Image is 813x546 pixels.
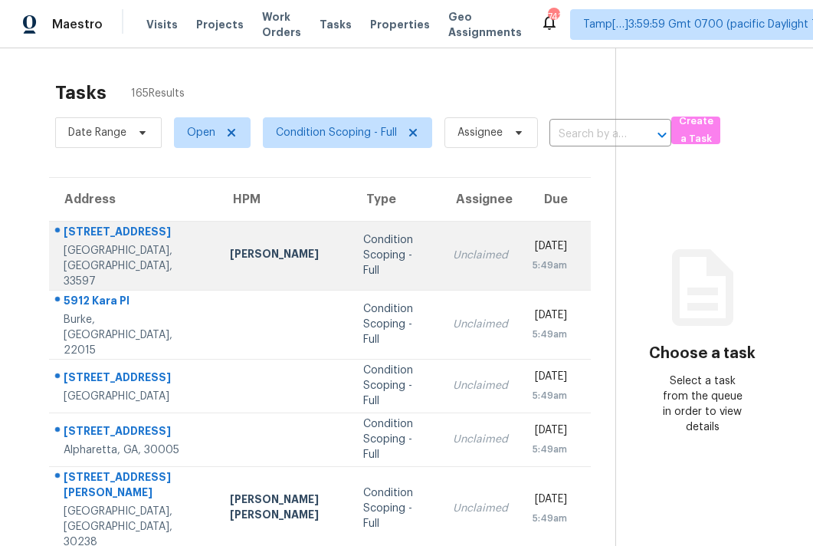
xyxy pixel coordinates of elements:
div: [DATE] [533,423,567,442]
div: Unclaimed [453,317,508,332]
span: Maestro [52,17,103,32]
div: [STREET_ADDRESS] [64,423,205,442]
div: [GEOGRAPHIC_DATA], [GEOGRAPHIC_DATA], 33597 [64,243,205,289]
div: [DATE] [533,238,567,258]
div: Condition Scoping - Full [363,416,428,462]
div: Condition Scoping - Full [363,301,428,347]
div: [DATE] [533,492,567,511]
span: Assignee [457,125,503,140]
div: 743 [548,9,559,25]
div: [DATE] [533,369,567,388]
div: [DATE] [533,308,567,327]
input: Search by address [549,123,628,146]
div: Burke, [GEOGRAPHIC_DATA], 22015 [64,312,205,358]
span: 165 Results [131,86,185,101]
div: Condition Scoping - Full [363,485,428,531]
th: Type [351,178,441,221]
div: 5912 Kara Pl [64,293,205,312]
div: 5:49am [533,511,567,526]
div: [STREET_ADDRESS] [64,224,205,243]
button: Create a Task [671,117,720,144]
div: Unclaimed [453,248,508,263]
div: [GEOGRAPHIC_DATA] [64,389,205,404]
span: Date Range [68,125,126,140]
div: [STREET_ADDRESS][PERSON_NAME] [64,469,205,504]
div: 5:49am [533,258,567,273]
span: Work Orders [262,9,301,40]
button: Open [651,124,673,146]
div: [PERSON_NAME] [PERSON_NAME] [230,492,339,526]
span: Properties [370,17,430,32]
div: Unclaimed [453,378,508,393]
div: Alpharetta, GA, 30005 [64,442,205,458]
div: Select a task from the queue in order to view details [660,373,746,435]
span: Geo Assignments [448,9,522,40]
span: Projects [196,17,244,32]
div: Condition Scoping - Full [363,363,428,409]
div: 5:49am [533,442,567,457]
th: Due [520,178,591,221]
h3: Choose a task [649,346,756,361]
span: Condition Scoping - Full [276,125,397,140]
span: Tasks [320,19,352,30]
div: [STREET_ADDRESS] [64,370,205,389]
th: Address [49,178,218,221]
span: Create a Task [679,113,713,148]
span: Visits [146,17,178,32]
div: [PERSON_NAME] [230,246,339,265]
h2: Tasks [55,85,107,100]
th: Assignee [441,178,520,221]
div: Condition Scoping - Full [363,232,428,278]
span: Open [187,125,215,140]
div: 5:49am [533,327,567,342]
div: 5:49am [533,388,567,403]
th: HPM [218,178,351,221]
div: Unclaimed [453,501,508,516]
div: Unclaimed [453,432,508,447]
